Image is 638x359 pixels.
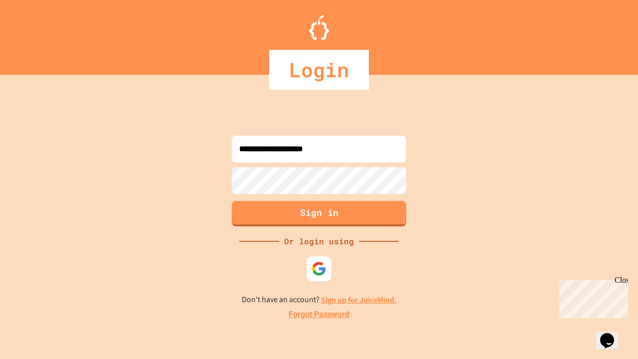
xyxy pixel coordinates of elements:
p: Don't have an account? [242,294,397,306]
img: google-icon.svg [312,261,326,276]
a: Sign up for JuiceMind. [321,295,397,305]
div: Or login using [279,235,359,247]
div: Chat with us now!Close [4,4,69,63]
img: Logo.svg [309,15,329,40]
iframe: chat widget [555,276,628,318]
a: Forgot Password [289,309,349,321]
button: Sign in [232,201,406,226]
iframe: chat widget [596,319,628,349]
div: Login [269,50,369,90]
